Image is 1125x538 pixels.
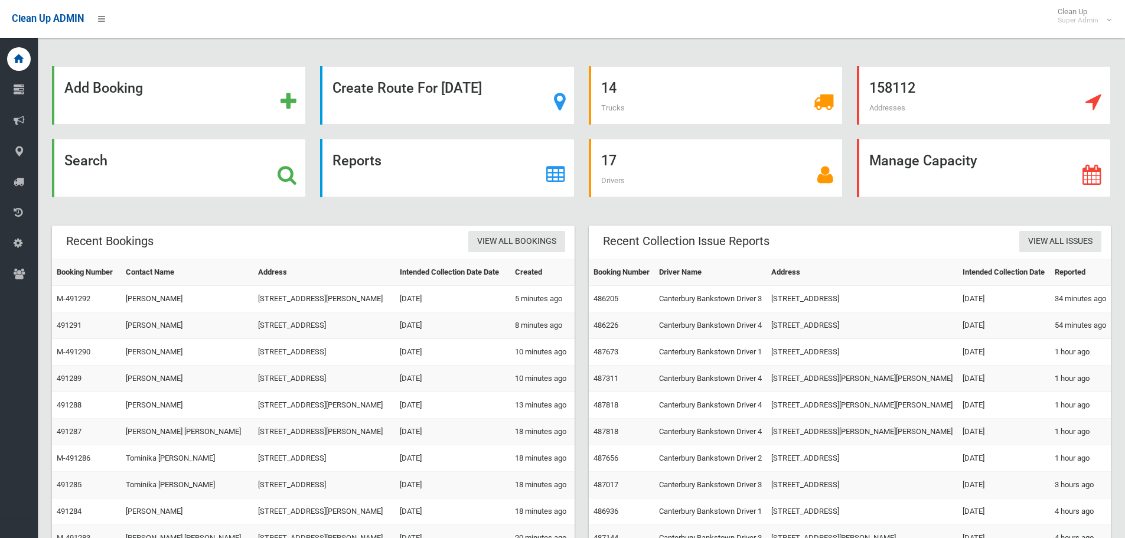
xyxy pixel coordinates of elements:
[121,472,253,498] td: Tominika [PERSON_NAME]
[654,498,767,525] td: Canterbury Bankstown Driver 1
[510,419,575,445] td: 18 minutes ago
[654,419,767,445] td: Canterbury Bankstown Driver 4
[869,80,915,96] strong: 158112
[57,347,90,356] a: M-491290
[510,312,575,339] td: 8 minutes ago
[510,366,575,392] td: 10 minutes ago
[654,259,767,286] th: Driver Name
[654,445,767,472] td: Canterbury Bankstown Driver 2
[589,139,843,197] a: 17 Drivers
[332,152,381,169] strong: Reports
[589,259,654,286] th: Booking Number
[121,312,253,339] td: [PERSON_NAME]
[52,139,306,197] a: Search
[594,374,618,383] a: 487311
[958,445,1049,472] td: [DATE]
[958,472,1049,498] td: [DATE]
[320,66,574,125] a: Create Route For [DATE]
[1050,286,1111,312] td: 34 minutes ago
[869,152,977,169] strong: Manage Capacity
[510,472,575,498] td: 18 minutes ago
[253,392,395,419] td: [STREET_ADDRESS][PERSON_NAME]
[57,321,81,330] a: 491291
[57,507,81,516] a: 491284
[57,400,81,409] a: 491288
[594,480,618,489] a: 487017
[767,366,958,392] td: [STREET_ADDRESS][PERSON_NAME][PERSON_NAME]
[395,498,510,525] td: [DATE]
[52,66,306,125] a: Add Booking
[1050,312,1111,339] td: 54 minutes ago
[395,339,510,366] td: [DATE]
[857,139,1111,197] a: Manage Capacity
[121,445,253,472] td: Tominika [PERSON_NAME]
[395,445,510,472] td: [DATE]
[510,445,575,472] td: 18 minutes ago
[57,374,81,383] a: 491289
[589,66,843,125] a: 14 Trucks
[121,498,253,525] td: [PERSON_NAME]
[1050,339,1111,366] td: 1 hour ago
[767,472,958,498] td: [STREET_ADDRESS]
[52,230,168,253] header: Recent Bookings
[395,259,510,286] th: Intended Collection Date Date
[601,80,617,96] strong: 14
[767,286,958,312] td: [STREET_ADDRESS]
[121,392,253,419] td: [PERSON_NAME]
[958,339,1049,366] td: [DATE]
[510,498,575,525] td: 18 minutes ago
[64,152,107,169] strong: Search
[654,286,767,312] td: Canterbury Bankstown Driver 3
[395,392,510,419] td: [DATE]
[958,312,1049,339] td: [DATE]
[510,259,575,286] th: Created
[594,507,618,516] a: 486936
[958,366,1049,392] td: [DATE]
[253,286,395,312] td: [STREET_ADDRESS][PERSON_NAME]
[253,419,395,445] td: [STREET_ADDRESS][PERSON_NAME]
[1050,392,1111,419] td: 1 hour ago
[121,339,253,366] td: [PERSON_NAME]
[121,366,253,392] td: [PERSON_NAME]
[121,286,253,312] td: [PERSON_NAME]
[121,259,253,286] th: Contact Name
[320,139,574,197] a: Reports
[958,259,1049,286] th: Intended Collection Date
[654,339,767,366] td: Canterbury Bankstown Driver 1
[395,286,510,312] td: [DATE]
[395,366,510,392] td: [DATE]
[253,366,395,392] td: [STREET_ADDRESS]
[594,294,618,303] a: 486205
[767,339,958,366] td: [STREET_ADDRESS]
[1050,366,1111,392] td: 1 hour ago
[253,339,395,366] td: [STREET_ADDRESS]
[64,80,143,96] strong: Add Booking
[1050,498,1111,525] td: 4 hours ago
[767,498,958,525] td: [STREET_ADDRESS]
[1050,472,1111,498] td: 3 hours ago
[57,454,90,462] a: M-491286
[253,498,395,525] td: [STREET_ADDRESS][PERSON_NAME]
[654,366,767,392] td: Canterbury Bankstown Driver 4
[767,392,958,419] td: [STREET_ADDRESS][PERSON_NAME][PERSON_NAME]
[510,392,575,419] td: 13 minutes ago
[767,419,958,445] td: [STREET_ADDRESS][PERSON_NAME][PERSON_NAME]
[857,66,1111,125] a: 158112 Addresses
[958,498,1049,525] td: [DATE]
[57,294,90,303] a: M-491292
[1019,231,1101,253] a: View All Issues
[767,445,958,472] td: [STREET_ADDRESS]
[958,419,1049,445] td: [DATE]
[12,13,84,24] span: Clean Up ADMIN
[594,454,618,462] a: 487656
[121,419,253,445] td: [PERSON_NAME] [PERSON_NAME]
[510,286,575,312] td: 5 minutes ago
[395,472,510,498] td: [DATE]
[601,176,625,185] span: Drivers
[52,259,121,286] th: Booking Number
[253,472,395,498] td: [STREET_ADDRESS]
[654,312,767,339] td: Canterbury Bankstown Driver 4
[332,80,482,96] strong: Create Route For [DATE]
[57,480,81,489] a: 491285
[1058,16,1098,25] small: Super Admin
